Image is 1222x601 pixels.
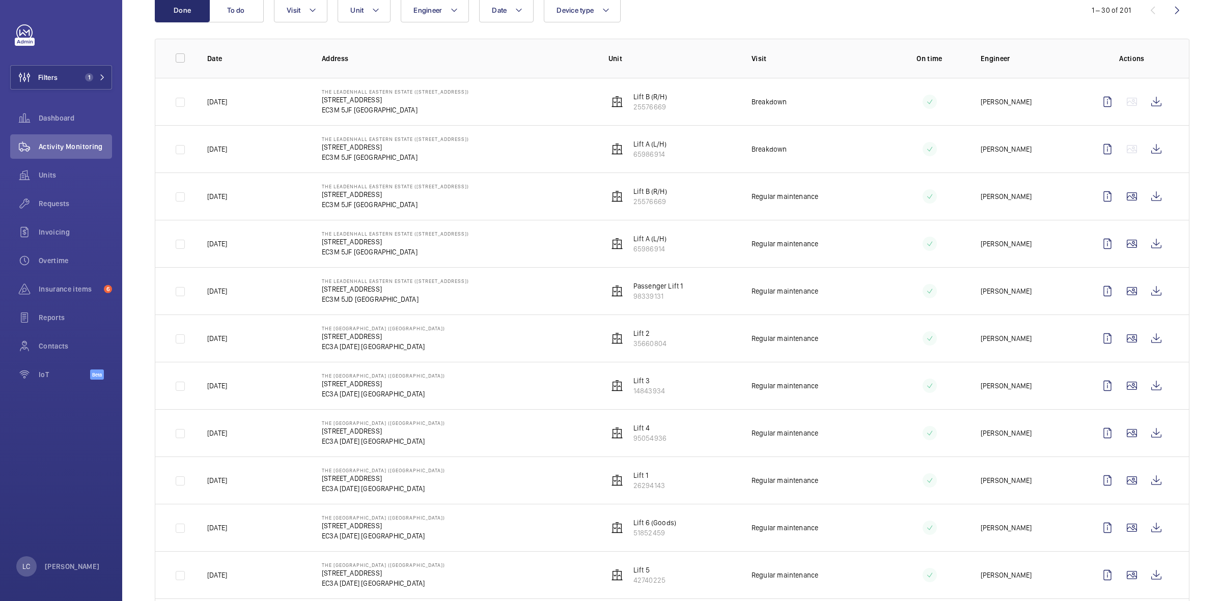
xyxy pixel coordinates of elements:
p: [DATE] [207,333,227,344]
p: EC3A [DATE] [GEOGRAPHIC_DATA] [322,531,445,541]
p: Lift A (L/H) [633,234,666,244]
p: [STREET_ADDRESS] [322,189,469,199]
span: Invoicing [39,227,112,237]
p: [PERSON_NAME] [981,191,1032,202]
p: [STREET_ADDRESS] [322,568,445,578]
img: elevator.svg [611,285,623,297]
p: [PERSON_NAME] [981,97,1032,107]
p: Lift 1 [633,470,665,480]
p: 65986914 [633,149,666,159]
p: Regular maintenance [752,191,818,202]
p: On time [895,53,964,64]
p: [DATE] [207,144,227,154]
p: [DATE] [207,428,227,438]
p: 95054936 [633,433,666,443]
p: [PERSON_NAME] [981,475,1032,485]
p: [PERSON_NAME] [981,428,1032,438]
p: The [GEOGRAPHIC_DATA] ([GEOGRAPHIC_DATA]) [322,562,445,568]
p: EC3A [DATE] [GEOGRAPHIC_DATA] [322,436,445,446]
p: [DATE] [207,97,227,107]
p: [STREET_ADDRESS] [322,237,469,247]
span: Units [39,170,112,180]
span: Visit [287,6,300,14]
p: EC3A [DATE] [GEOGRAPHIC_DATA] [322,341,445,352]
p: Regular maintenance [752,239,818,249]
span: 1 [85,73,93,81]
p: The [GEOGRAPHIC_DATA] ([GEOGRAPHIC_DATA]) [322,467,445,473]
p: The Leadenhall Eastern Estate ([STREET_ADDRESS]) [322,231,469,237]
p: The [GEOGRAPHIC_DATA] ([GEOGRAPHIC_DATA]) [322,373,445,379]
p: Regular maintenance [752,333,818,344]
p: [DATE] [207,191,227,202]
p: Regular maintenance [752,570,818,580]
span: Dashboard [39,113,112,123]
img: elevator.svg [611,569,623,581]
p: Visit [752,53,878,64]
div: 1 – 30 of 201 [1092,5,1131,15]
p: 51852459 [633,528,677,538]
p: Regular maintenance [752,381,818,391]
p: 42740225 [633,575,665,585]
p: Lift 4 [633,423,666,433]
p: [STREET_ADDRESS] [322,521,445,531]
p: [DATE] [207,381,227,391]
p: [STREET_ADDRESS] [322,331,445,341]
p: EC3M 5JF [GEOGRAPHIC_DATA] [322,199,469,210]
p: [DATE] [207,239,227,249]
p: Regular maintenance [752,523,818,533]
p: The [GEOGRAPHIC_DATA] ([GEOGRAPHIC_DATA]) [322,514,445,521]
p: Passenger Lift 1 [633,281,683,291]
p: Breakdown [752,144,787,154]
p: [STREET_ADDRESS] [322,379,445,389]
p: [DATE] [207,570,227,580]
p: [STREET_ADDRESS] [322,284,469,294]
img: elevator.svg [611,332,623,345]
p: Regular maintenance [752,286,818,296]
p: [PERSON_NAME] [981,381,1032,391]
p: Lift B (R/H) [633,186,667,196]
img: elevator.svg [611,427,623,439]
p: [PERSON_NAME] [981,286,1032,296]
p: Breakdown [752,97,787,107]
p: EC3A [DATE] [GEOGRAPHIC_DATA] [322,483,445,494]
span: Beta [90,369,104,380]
p: EC3M 5JF [GEOGRAPHIC_DATA] [322,152,469,162]
p: The [GEOGRAPHIC_DATA] ([GEOGRAPHIC_DATA]) [322,420,445,426]
p: [DATE] [207,286,227,296]
p: [STREET_ADDRESS] [322,142,469,152]
p: The Leadenhall Eastern Estate ([STREET_ADDRESS]) [322,89,469,95]
p: [STREET_ADDRESS] [322,473,445,483]
img: elevator.svg [611,190,623,203]
p: The Leadenhall Eastern Estate ([STREET_ADDRESS]) [322,183,469,189]
span: Overtime [39,255,112,266]
p: EC3A [DATE] [GEOGRAPHIC_DATA] [322,578,445,588]
p: Date [207,53,305,64]
img: elevator.svg [611,474,623,486]
p: [PERSON_NAME] [981,239,1032,249]
p: EC3M 5JF [GEOGRAPHIC_DATA] [322,247,469,257]
img: elevator.svg [611,522,623,534]
span: Filters [38,72,58,82]
p: [PERSON_NAME] [981,523,1032,533]
p: Regular maintenance [752,428,818,438]
span: IoT [39,369,90,380]
p: LC [22,561,30,571]
p: Lift 3 [633,376,665,386]
p: Lift B (R/H) [633,92,667,102]
p: [PERSON_NAME] [981,333,1032,344]
p: Regular maintenance [752,475,818,485]
span: Date [492,6,507,14]
p: Lift 5 [633,565,665,575]
img: elevator.svg [611,380,623,392]
p: EC3A [DATE] [GEOGRAPHIC_DATA] [322,389,445,399]
p: Actions [1095,53,1169,64]
span: 6 [104,285,112,293]
p: 26294143 [633,480,665,491]
p: 25576669 [633,102,667,112]
p: [PERSON_NAME] [981,570,1032,580]
span: Insurance items [39,284,100,294]
p: Lift A (L/H) [633,139,666,149]
span: Activity Monitoring [39,141,112,152]
p: Lift 2 [633,328,666,338]
p: The [GEOGRAPHIC_DATA] ([GEOGRAPHIC_DATA]) [322,325,445,331]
